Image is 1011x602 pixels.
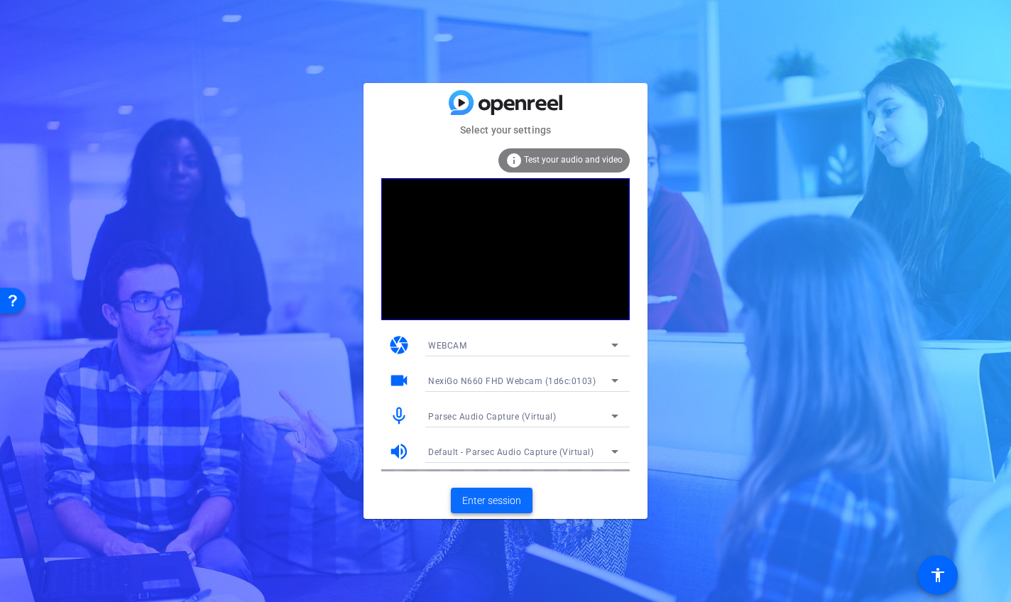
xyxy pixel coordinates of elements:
span: NexiGo N660 FHD Webcam (1d6c:0103) [428,376,596,386]
mat-icon: camera [388,334,410,356]
mat-icon: info [506,152,523,169]
span: Parsec Audio Capture (Virtual) [428,412,556,422]
span: Default - Parsec Audio Capture (Virtual) [428,447,594,457]
mat-icon: mic_none [388,405,410,427]
mat-card-subtitle: Select your settings [364,122,647,138]
mat-icon: videocam [388,370,410,391]
img: blue-gradient.svg [449,90,562,115]
span: Test your audio and video [524,155,623,165]
button: Enter session [451,488,532,513]
mat-icon: accessibility [929,567,946,584]
span: Enter session [462,493,521,508]
span: WEBCAM [428,341,466,351]
mat-icon: volume_up [388,441,410,462]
